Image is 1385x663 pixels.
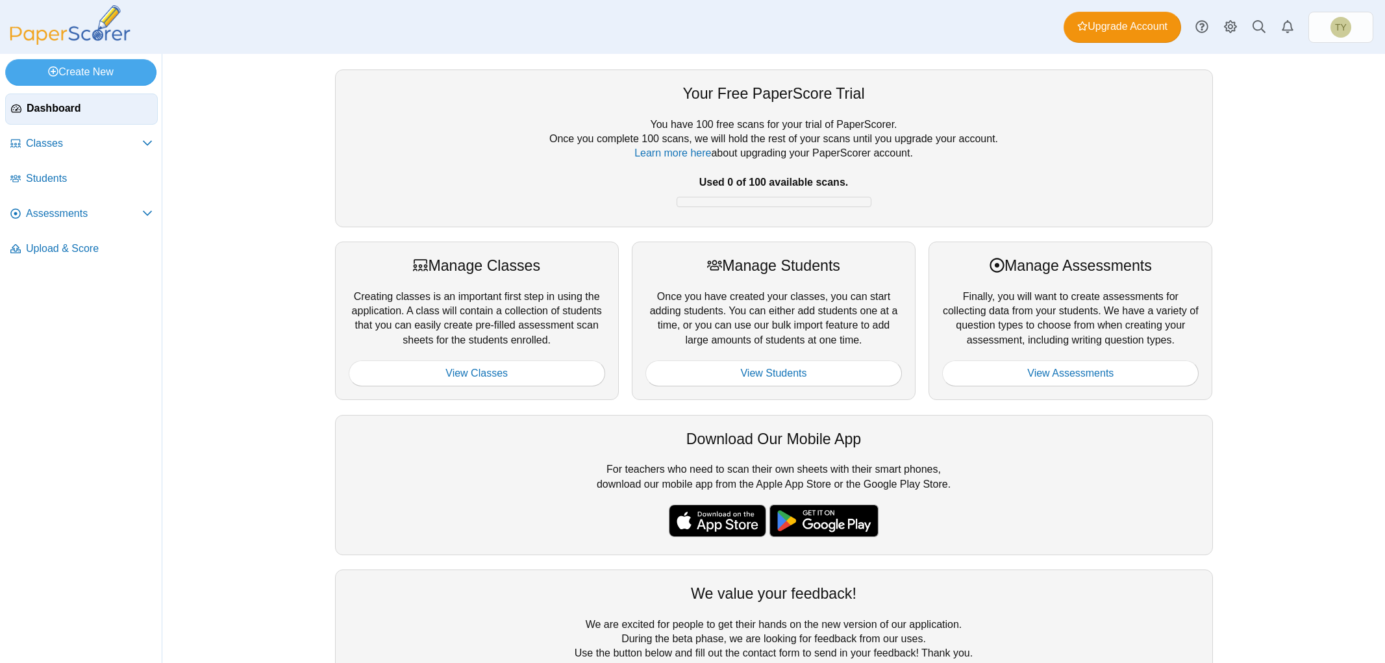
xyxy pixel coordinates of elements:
[5,5,135,45] img: PaperScorer
[5,59,156,85] a: Create New
[669,505,766,537] img: apple-store-badge.svg
[1308,12,1373,43] a: Terry Young
[929,242,1212,400] div: Finally, you will want to create assessments for collecting data from your students. We have a va...
[769,505,879,537] img: google-play-badge.png
[349,83,1199,104] div: Your Free PaperScore Trial
[26,171,153,186] span: Students
[645,360,902,386] a: View Students
[5,94,158,125] a: Dashboard
[27,101,152,116] span: Dashboard
[335,415,1213,555] div: For teachers who need to scan their own sheets with their smart phones, download our mobile app f...
[632,242,916,400] div: Once you have created your classes, you can start adding students. You can either add students on...
[5,129,158,160] a: Classes
[1077,19,1167,34] span: Upgrade Account
[1330,17,1351,38] span: Terry Young
[26,206,142,221] span: Assessments
[5,234,158,265] a: Upload & Score
[699,177,848,188] b: Used 0 of 100 available scans.
[1273,13,1302,42] a: Alerts
[1064,12,1181,43] a: Upgrade Account
[349,360,605,386] a: View Classes
[634,147,711,158] a: Learn more here
[1335,23,1347,32] span: Terry Young
[942,360,1199,386] a: View Assessments
[349,583,1199,604] div: We value your feedback!
[349,255,605,276] div: Manage Classes
[645,255,902,276] div: Manage Students
[5,164,158,195] a: Students
[26,136,142,151] span: Classes
[349,118,1199,214] div: You have 100 free scans for your trial of PaperScorer. Once you complete 100 scans, we will hold ...
[942,255,1199,276] div: Manage Assessments
[5,36,135,47] a: PaperScorer
[335,242,619,400] div: Creating classes is an important first step in using the application. A class will contain a coll...
[5,199,158,230] a: Assessments
[26,242,153,256] span: Upload & Score
[349,429,1199,449] div: Download Our Mobile App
